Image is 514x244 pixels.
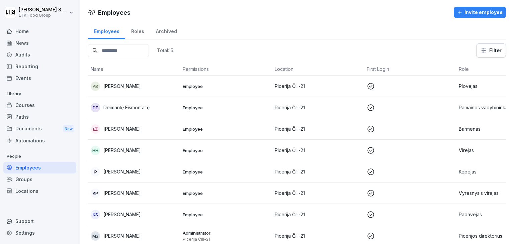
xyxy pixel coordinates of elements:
[364,63,456,76] th: First Login
[88,63,180,76] th: Name
[3,99,76,111] a: Courses
[103,168,141,175] p: [PERSON_NAME]
[272,63,364,76] th: Location
[183,230,269,236] p: Administrator
[103,232,141,239] p: [PERSON_NAME]
[3,25,76,37] a: Home
[477,44,506,57] button: Filter
[183,212,269,218] p: Employee
[275,147,361,154] p: Picerija Čili-21
[103,190,141,197] p: [PERSON_NAME]
[91,103,100,112] div: DE
[183,105,269,111] p: Employee
[183,126,269,132] p: Employee
[3,60,76,72] a: Reporting
[3,162,76,173] a: Employees
[183,190,269,196] p: Employee
[457,9,503,16] div: Invite employee
[3,227,76,239] a: Settings
[3,123,76,135] a: DocumentsNew
[183,169,269,175] p: Employee
[150,22,183,39] a: Archived
[91,82,100,91] div: AB
[275,125,361,132] p: Picerija Čili-21
[3,89,76,99] p: Library
[103,211,141,218] p: [PERSON_NAME]
[275,83,361,90] p: Picerija Čili-21
[275,232,361,239] p: Picerija Čili-21
[91,167,100,176] div: IP
[103,83,141,90] p: [PERSON_NAME]
[63,125,74,133] div: New
[125,22,150,39] a: Roles
[275,211,361,218] p: Picerija Čili-21
[275,104,361,111] p: Picerija Čili-21
[3,185,76,197] a: Locations
[91,189,100,198] div: KP
[103,104,150,111] p: Deimantė Eismontaitė
[91,124,100,134] div: EŽ
[91,210,100,219] div: KS
[91,231,100,241] div: MS
[183,83,269,89] p: Employee
[19,13,68,18] p: LTK Food Group
[183,237,269,242] p: Picerija Čili-21
[19,7,68,13] p: [PERSON_NAME] Sakalauskaitė
[98,8,131,17] h1: Employees
[3,123,76,135] div: Documents
[3,215,76,227] div: Support
[275,168,361,175] p: Picerija Čili-21
[3,37,76,49] a: News
[103,147,141,154] p: [PERSON_NAME]
[3,49,76,60] a: Audits
[103,125,141,132] p: [PERSON_NAME]
[88,22,125,39] a: Employees
[3,72,76,84] a: Events
[3,111,76,123] a: Paths
[157,47,173,53] p: Total: 15
[3,173,76,185] a: Groups
[481,47,502,54] div: Filter
[3,135,76,146] a: Automations
[180,63,272,76] th: Permissions
[275,190,361,197] p: Picerija Čili-21
[183,147,269,153] p: Employee
[454,7,506,18] button: Invite employee
[3,151,76,162] p: People
[91,146,100,155] div: HH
